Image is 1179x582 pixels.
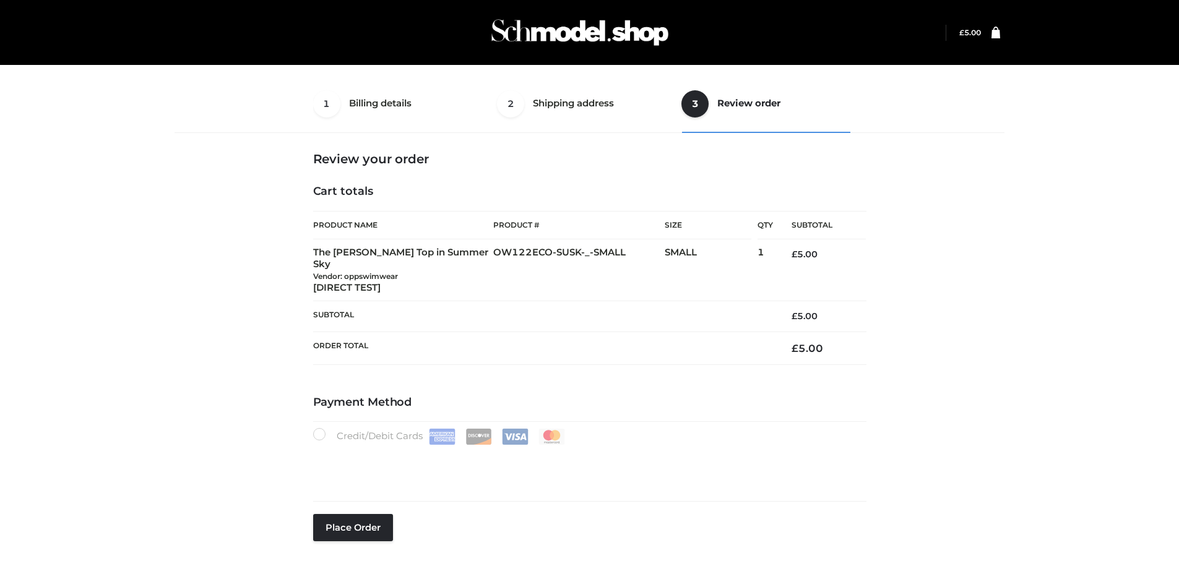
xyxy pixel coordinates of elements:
bdi: 5.00 [959,28,981,37]
th: Product Name [313,211,494,239]
td: The [PERSON_NAME] Top in Summer Sky [DIRECT TEST] [313,239,494,301]
bdi: 5.00 [792,310,818,322]
img: Mastercard [538,429,565,445]
td: 1 [758,239,773,301]
img: Visa [502,429,529,445]
th: Product # [493,211,665,239]
label: Credit/Debit Cards [313,428,566,445]
span: £ [959,28,964,37]
th: Size [665,212,751,239]
img: Discover [465,429,492,445]
span: £ [792,342,798,354]
a: £5.00 [959,28,981,37]
th: Order Total [313,332,774,364]
h4: Cart totals [313,185,866,199]
th: Subtotal [313,301,774,332]
th: Qty [758,211,773,239]
span: £ [792,310,797,322]
h4: Payment Method [313,396,866,409]
th: Subtotal [773,212,866,239]
td: SMALL [665,239,758,301]
bdi: 5.00 [792,249,818,260]
span: £ [792,249,797,260]
iframe: Secure payment input frame [311,442,864,487]
td: OW122ECO-SUSK-_-SMALL [493,239,665,301]
bdi: 5.00 [792,342,823,354]
h3: Review your order [313,152,866,166]
small: Vendor: oppswimwear [313,272,398,281]
button: Place order [313,514,393,541]
img: Amex [429,429,456,445]
img: Schmodel Admin 964 [487,8,673,57]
